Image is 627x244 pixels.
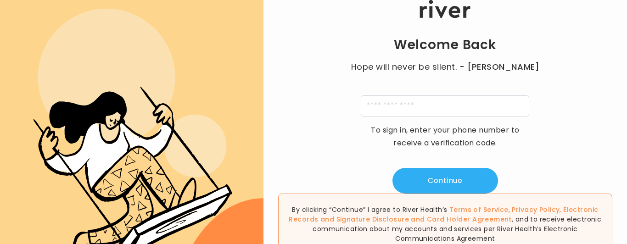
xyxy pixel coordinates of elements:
[427,215,512,224] a: Card Holder Agreement
[394,37,497,53] h1: Welcome Back
[392,168,498,194] button: Continue
[289,205,598,224] span: , , and
[512,205,560,214] a: Privacy Policy
[365,124,526,150] p: To sign in, enter your phone number to receive a verification code.
[449,205,509,214] a: Terms of Service
[313,215,601,243] span: , and to receive electronic communication about my accounts and services per River Health’s Elect...
[289,205,598,224] a: Electronic Records and Signature Disclosure
[459,61,539,73] span: - [PERSON_NAME]
[342,61,549,73] p: Hope will never be silent.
